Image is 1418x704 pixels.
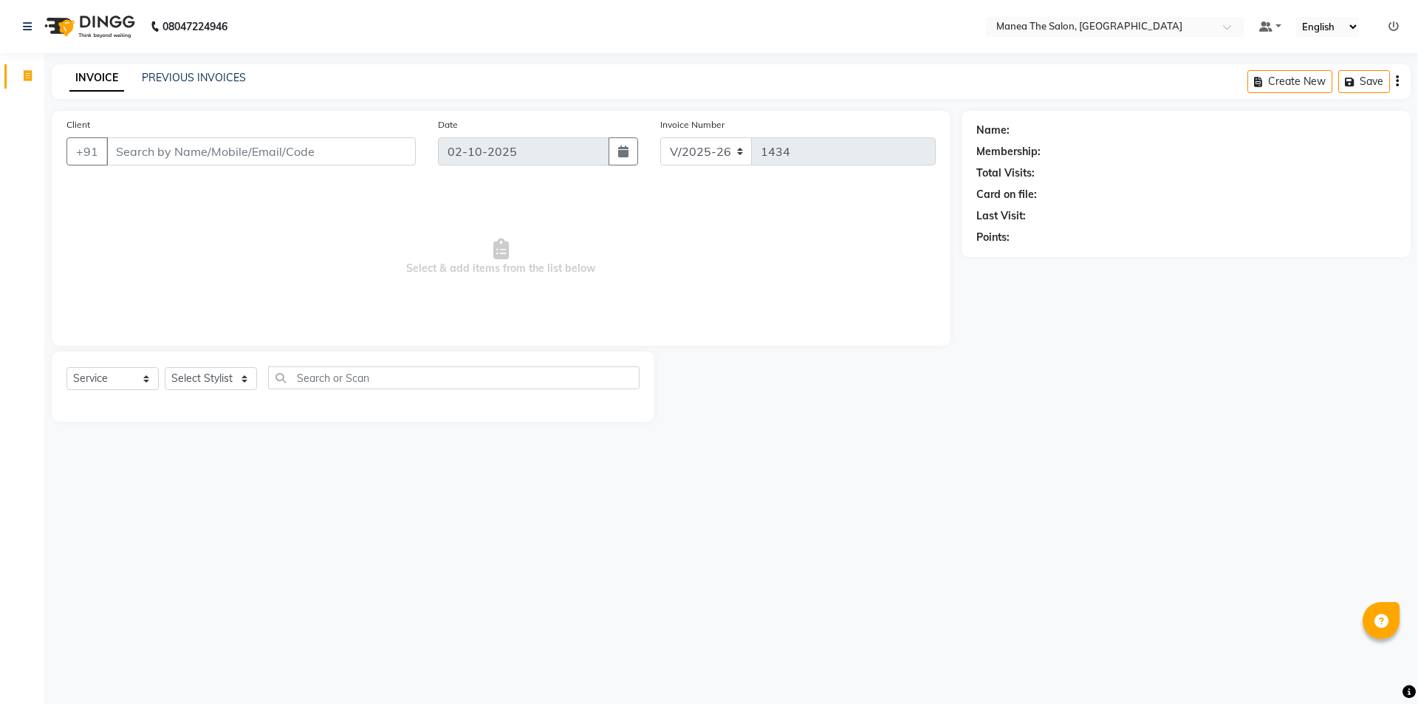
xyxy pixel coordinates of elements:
label: Date [438,118,458,131]
div: Name: [976,123,1010,138]
button: Create New [1247,70,1332,93]
button: Save [1338,70,1390,93]
label: Invoice Number [660,118,725,131]
input: Search by Name/Mobile/Email/Code [106,137,416,165]
button: +91 [66,137,108,165]
div: Last Visit: [976,208,1026,224]
label: Client [66,118,90,131]
div: Total Visits: [976,165,1035,181]
b: 08047224946 [162,6,227,47]
input: Search or Scan [268,366,640,389]
a: PREVIOUS INVOICES [142,71,246,84]
div: Card on file: [976,187,1037,202]
iframe: chat widget [1356,645,1403,689]
span: Select & add items from the list below [66,183,936,331]
div: Points: [976,230,1010,245]
div: Membership: [976,144,1041,160]
a: INVOICE [69,65,124,92]
img: logo [38,6,139,47]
